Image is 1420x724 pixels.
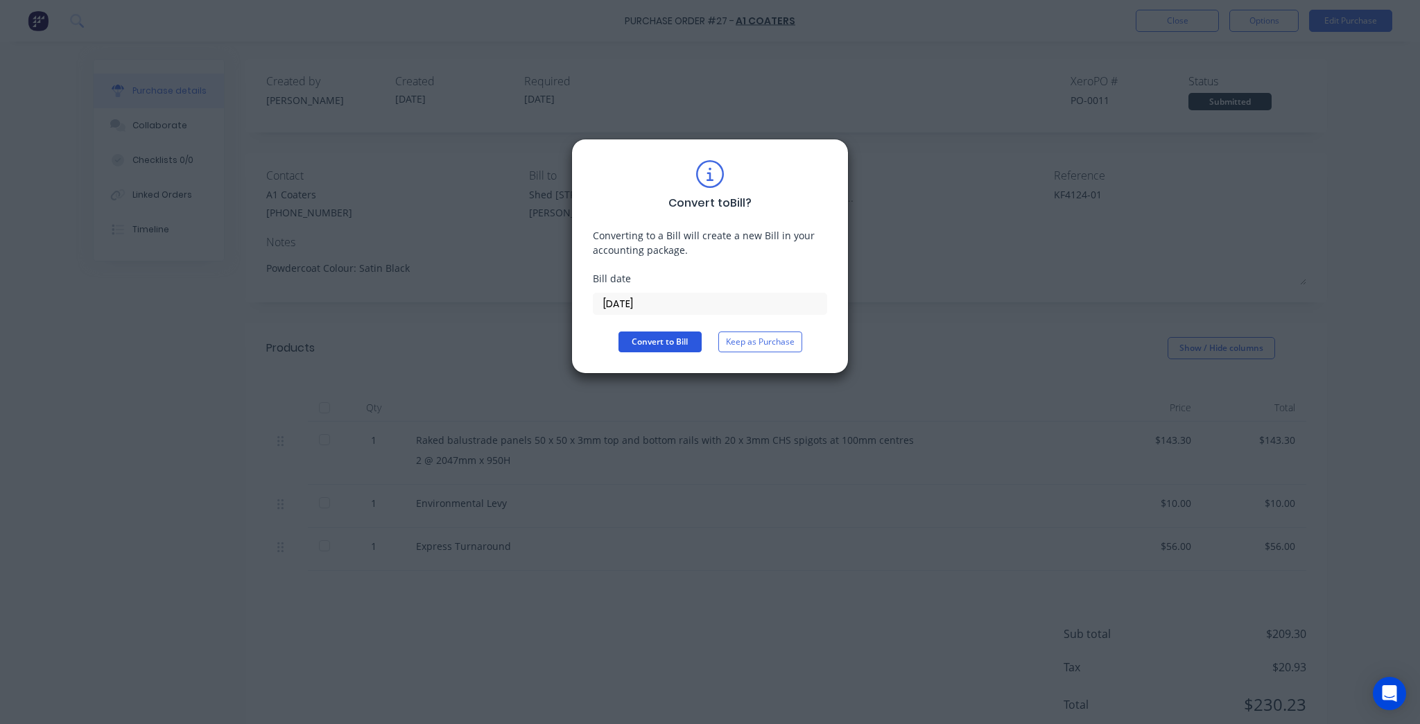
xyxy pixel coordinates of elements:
div: Open Intercom Messenger [1373,677,1406,710]
div: Bill date [593,271,827,286]
div: Convert to Bill ? [668,195,752,212]
button: Keep as Purchase [718,331,802,352]
button: Convert to Bill [618,331,702,352]
div: Converting to a Bill will create a new Bill in your accounting package. [593,228,827,257]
